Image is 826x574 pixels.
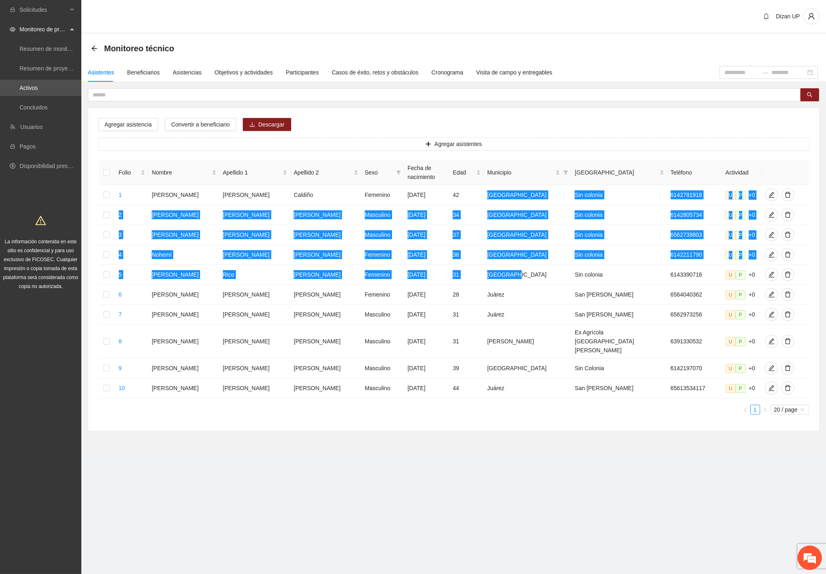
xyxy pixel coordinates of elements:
[171,120,230,129] span: Convertir a beneficiario
[449,245,484,265] td: 36
[722,205,762,225] td: +0
[396,170,401,175] span: filter
[28,168,143,204] span: Estoy en el proyecto de Equipamiento y fortalecimiento de las capacidades de análisis, inteligenc...
[484,358,571,378] td: [GEOGRAPHIC_DATA]
[294,168,352,177] span: Apellido 2
[763,408,767,412] span: right
[449,225,484,245] td: 37
[215,68,273,77] div: Objetivos y actividades
[449,265,484,285] td: 31
[243,118,291,131] button: downloadDescargar
[774,405,806,414] span: 20 / page
[765,365,778,371] span: edit
[362,265,404,285] td: Femenino
[765,362,778,375] button: edit
[404,305,449,325] td: [DATE]
[148,378,220,398] td: [PERSON_NAME]
[760,405,770,415] button: right
[781,288,794,301] button: delete
[119,168,139,177] span: Folio
[139,227,148,234] span: Finalizar chat
[28,124,143,160] span: El apartado de avances de porcentajes de objetivo general, objetivos específicos y actividades no...
[290,358,362,378] td: [PERSON_NAME]
[726,251,736,260] span: U
[91,45,98,52] div: Back
[3,239,78,289] span: La información contenida en este sitio es confidencial y para uso exclusivo de FICOSEC. Cualquier...
[449,358,484,378] td: 39
[119,192,122,198] a: 1
[42,42,137,52] div: Josselin Bravo
[736,271,745,279] span: P
[105,120,152,129] span: Agregar asistencia
[726,290,736,299] span: U
[765,385,778,391] span: edit
[776,13,800,20] span: Dizan UP
[781,382,794,395] button: delete
[726,310,736,319] span: U
[782,338,794,345] span: delete
[667,358,722,378] td: 6142197070
[20,163,89,169] a: Disponibilidad presupuestal
[220,160,291,185] th: Apellido 1
[571,245,667,265] td: Sin colonia
[726,231,736,240] span: U
[575,168,658,177] span: [GEOGRAPHIC_DATA]
[781,308,794,321] button: delete
[98,137,809,151] button: plusAgregar asistentes
[736,290,745,299] span: P
[148,185,220,205] td: [PERSON_NAME]
[119,212,122,218] a: 2
[800,88,819,101] button: search
[404,325,449,358] td: [DATE]
[765,188,778,201] button: edit
[20,104,48,111] a: Concluidos
[762,69,768,76] span: swap-right
[571,225,667,245] td: Sin colonia
[563,170,568,175] span: filter
[20,85,38,91] a: Activos
[22,165,148,207] div: 3:38 PM
[722,305,762,325] td: +0
[484,285,571,305] td: Juárez
[765,311,778,318] span: edit
[434,140,482,148] span: Agregar asistentes
[782,231,794,238] span: delete
[119,271,122,278] a: 5
[667,305,722,325] td: 6562973256
[148,160,220,185] th: Nombre
[782,212,794,218] span: delete
[449,205,484,225] td: 34
[667,325,722,358] td: 6391330532
[571,358,667,378] td: Sin Colonia
[404,285,449,305] td: [DATE]
[453,168,475,177] span: Edad
[11,226,110,234] div: [PERSON_NAME] está escribiendo...
[362,225,404,245] td: Masculino
[736,337,745,346] span: P
[722,160,762,185] th: Actividad
[449,160,484,185] th: Edad
[782,192,794,198] span: delete
[726,211,736,220] span: U
[484,305,571,325] td: Juárez
[807,92,813,98] span: search
[449,378,484,398] td: 44
[760,405,770,415] li: Next Page
[487,168,554,177] span: Municipio
[223,168,281,177] span: Apellido 1
[571,205,667,225] td: Sin colonia
[129,227,135,234] span: Más acciones
[258,120,285,129] span: Descargar
[484,325,571,358] td: [PERSON_NAME]
[781,335,794,348] button: delete
[404,185,449,205] td: [DATE]
[741,405,750,415] button: left
[571,160,667,185] th: Colonia
[751,405,760,414] a: 1
[14,85,148,91] div: [PERSON_NAME]
[765,338,778,345] span: edit
[98,118,158,131] button: Agregar asistencia
[743,408,748,412] span: left
[220,225,291,245] td: [PERSON_NAME]
[667,245,722,265] td: 6142211790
